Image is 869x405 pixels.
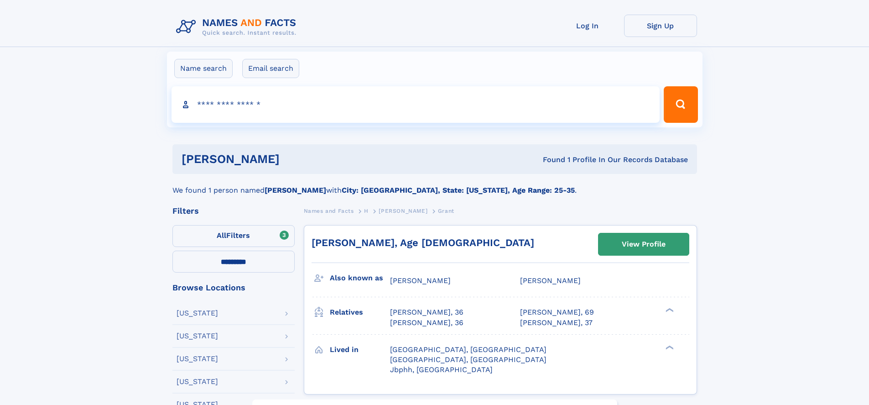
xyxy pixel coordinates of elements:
span: [GEOGRAPHIC_DATA], [GEOGRAPHIC_DATA] [390,355,546,364]
div: Found 1 Profile In Our Records Database [411,155,688,165]
h3: Lived in [330,342,390,358]
div: Filters [172,207,295,215]
h3: Relatives [330,305,390,320]
div: [US_STATE] [177,378,218,385]
div: [US_STATE] [177,332,218,340]
a: [PERSON_NAME], 37 [520,318,593,328]
a: Names and Facts [304,205,354,216]
div: [US_STATE] [177,355,218,363]
a: [PERSON_NAME], 36 [390,307,463,317]
span: Jbphh, [GEOGRAPHIC_DATA] [390,365,493,374]
span: All [217,231,226,240]
b: City: [GEOGRAPHIC_DATA], State: [US_STATE], Age Range: 25-35 [342,186,575,195]
span: [PERSON_NAME] [390,276,451,285]
div: [US_STATE] [177,310,218,317]
a: [PERSON_NAME], 69 [520,307,594,317]
h3: Also known as [330,270,390,286]
input: search input [172,86,660,123]
img: Logo Names and Facts [172,15,304,39]
div: We found 1 person named with . [172,174,697,196]
a: [PERSON_NAME], Age [DEMOGRAPHIC_DATA] [312,237,534,248]
a: H [364,205,369,216]
div: Browse Locations [172,284,295,292]
label: Email search [242,59,299,78]
button: Search Button [664,86,697,123]
span: Grant [438,208,454,214]
a: Log In [551,15,624,37]
span: [PERSON_NAME] [520,276,581,285]
span: [PERSON_NAME] [379,208,427,214]
label: Filters [172,225,295,247]
a: [PERSON_NAME] [379,205,427,216]
div: ❯ [663,344,674,350]
div: ❯ [663,307,674,313]
h1: [PERSON_NAME] [182,153,411,165]
span: [GEOGRAPHIC_DATA], [GEOGRAPHIC_DATA] [390,345,546,354]
b: [PERSON_NAME] [265,186,326,195]
div: View Profile [622,234,666,255]
a: Sign Up [624,15,697,37]
span: H [364,208,369,214]
label: Name search [174,59,233,78]
a: [PERSON_NAME], 36 [390,318,463,328]
a: View Profile [598,233,689,255]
